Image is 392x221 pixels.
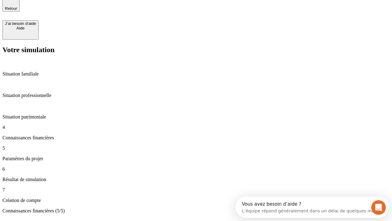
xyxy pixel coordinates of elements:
p: Situation professionnelle [2,93,390,98]
p: 6 [2,166,390,172]
p: Création de compte [2,198,390,203]
iframe: Intercom live chat discovery launcher [236,196,389,218]
div: Vous avez besoin d’aide ? [6,5,151,10]
div: L’équipe répond généralement dans un délai de quelques minutes. [6,10,151,17]
h2: Votre simulation [2,46,390,54]
iframe: Intercom live chat [371,200,386,215]
p: Situation familiale [2,71,390,77]
p: Résultat de simulation [2,177,390,182]
div: Aide [5,26,36,30]
p: Connaissances financières [2,135,390,141]
p: Connaissances financières (5/5) [2,208,390,214]
p: 4 [2,125,390,130]
p: Paramètres du projet [2,156,390,161]
div: J’ai besoin d'aide [5,21,36,26]
span: Retour [5,6,17,11]
p: 5 [2,145,390,151]
div: Ouvrir le Messenger Intercom [2,2,169,19]
p: Situation patrimoniale [2,114,390,120]
button: J’ai besoin d'aideAide [2,20,39,40]
p: 7 [2,187,390,193]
